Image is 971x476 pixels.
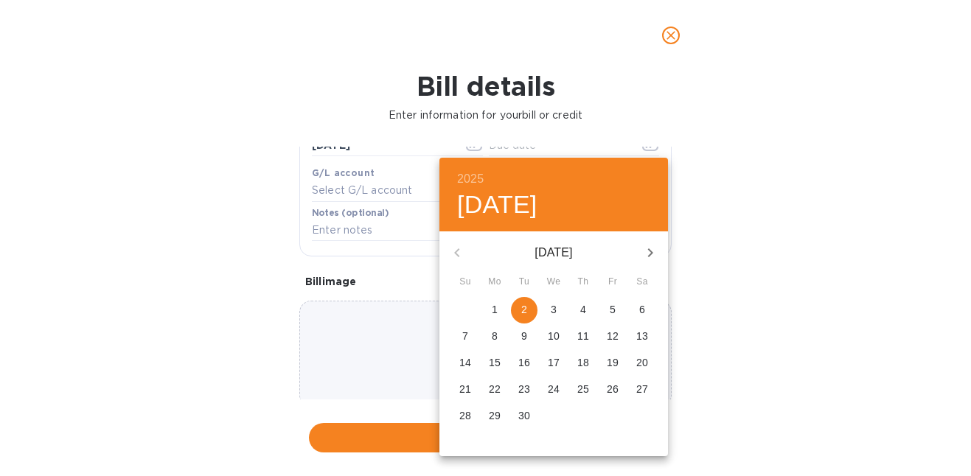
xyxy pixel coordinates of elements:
p: 24 [548,382,560,396]
p: 5 [610,302,616,317]
button: 24 [540,377,567,403]
p: [DATE] [475,244,633,262]
button: 25 [570,377,596,403]
span: Sa [629,275,655,290]
p: 23 [518,382,530,396]
button: 23 [511,377,537,403]
p: 11 [577,329,589,343]
button: 11 [570,323,596,350]
button: 5 [599,297,626,323]
button: 12 [599,323,626,350]
p: 30 [518,408,530,423]
p: 13 [636,329,648,343]
span: Fr [599,275,626,290]
p: 22 [489,382,501,396]
p: 7 [462,329,468,343]
p: 17 [548,355,560,370]
p: 29 [489,408,501,423]
button: 3 [540,297,567,323]
button: 21 [452,377,478,403]
button: 30 [511,403,537,430]
p: 3 [551,302,557,317]
p: 27 [636,382,648,396]
button: 16 [511,350,537,377]
p: 2 [521,302,527,317]
span: We [540,275,567,290]
span: Tu [511,275,537,290]
button: 27 [629,377,655,403]
button: 28 [452,403,478,430]
button: 14 [452,350,478,377]
p: 6 [639,302,645,317]
p: 19 [607,355,619,370]
button: 13 [629,323,655,350]
p: 1 [492,302,498,317]
p: 16 [518,355,530,370]
button: 17 [540,350,567,377]
p: 8 [492,329,498,343]
p: 12 [607,329,619,343]
button: 20 [629,350,655,377]
p: 26 [607,382,619,396]
button: 2 [511,297,537,323]
p: 18 [577,355,589,370]
button: 4 [570,297,596,323]
p: 28 [459,408,471,423]
button: 2025 [457,169,484,189]
button: 26 [599,377,626,403]
button: [DATE] [457,189,537,220]
button: 9 [511,323,537,350]
button: 22 [481,377,508,403]
p: 20 [636,355,648,370]
button: 8 [481,323,508,350]
button: 7 [452,323,478,350]
p: 14 [459,355,471,370]
p: 9 [521,329,527,343]
p: 15 [489,355,501,370]
span: Su [452,275,478,290]
p: 25 [577,382,589,396]
p: 21 [459,382,471,396]
button: 19 [599,350,626,377]
button: 1 [481,297,508,323]
button: 6 [629,297,655,323]
button: 18 [570,350,596,377]
button: 10 [540,323,567,350]
p: 10 [548,329,560,343]
button: 15 [481,350,508,377]
span: Th [570,275,596,290]
p: 4 [580,302,586,317]
span: Mo [481,275,508,290]
button: 29 [481,403,508,430]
